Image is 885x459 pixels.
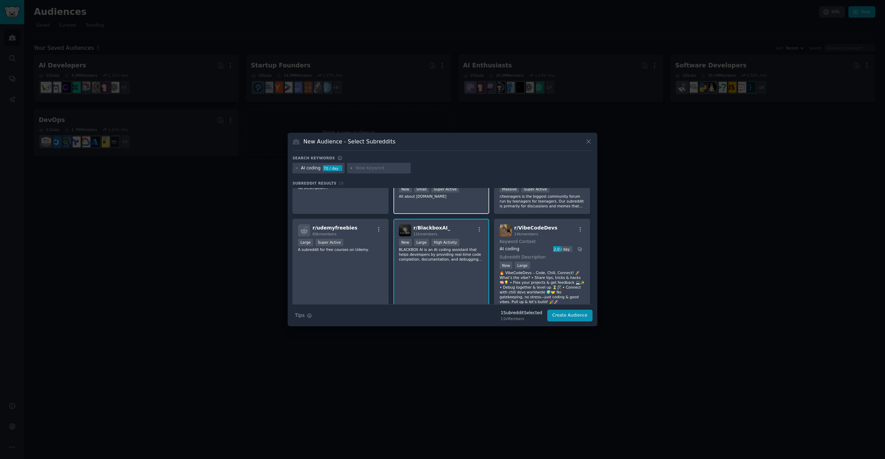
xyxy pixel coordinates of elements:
dt: Keyword Context [500,239,582,245]
img: VibeCodeDevs [500,224,512,236]
p: r/teenagers is the biggest community forum run by teenagers for teenagers. Our subreddit is prima... [500,194,585,208]
span: Subreddit Results [292,181,336,186]
span: r/ VibeCodeDevs [514,225,557,231]
div: New [399,239,412,246]
dt: Subreddit Description [500,254,585,261]
div: Super Active [316,239,344,246]
div: 11k Members [501,316,542,321]
div: Large [515,262,530,269]
p: 🔥 VibeCodeDevs – Code, Chill, Connect! 🚀 What’s the vibe? • Share tips, tricks & hacks 🧠💡 • Flex ... [500,270,585,304]
div: Super Active [431,185,459,193]
span: 11k members [413,232,437,236]
div: 2.0 / day [553,246,572,252]
div: 70 / day [323,165,342,171]
span: 60k members [313,232,336,236]
p: BLACKBOX AI is an AI coding assistant that helps developers by providing real-time code completio... [399,247,484,262]
p: A subreddit for free courses on Udemy. [298,247,383,252]
div: 1 Subreddit Selected [501,310,542,316]
div: Massive [500,185,519,193]
div: Super Active [521,185,549,193]
div: Small [414,185,429,193]
button: Create Audience [547,310,593,321]
p: All about [DOMAIN_NAME] [399,194,484,199]
div: AI coding [500,246,551,252]
div: Large [298,239,313,246]
h3: Search keywords [292,156,335,160]
span: 19 [339,181,344,185]
div: High Activity [431,239,459,246]
span: Tips [295,312,305,319]
div: New [500,262,512,269]
input: New Keyword [356,165,408,171]
div: New [399,185,412,193]
span: 14k members [514,232,538,236]
img: BlackboxAI_ [399,224,411,236]
span: r/ udemyfreebies [313,225,357,231]
span: r/ BlackboxAI_ [413,225,450,231]
h3: New Audience - Select Subreddits [304,138,395,145]
div: Large [414,239,429,246]
div: AI coding [301,165,321,171]
button: Tips [292,309,314,321]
